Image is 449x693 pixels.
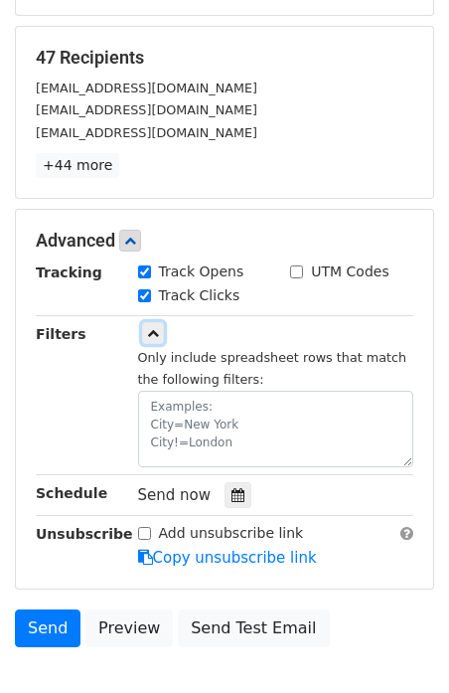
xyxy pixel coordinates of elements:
small: [EMAIL_ADDRESS][DOMAIN_NAME] [36,125,257,140]
small: Only include spreadsheet rows that match the following filters: [138,350,407,388]
h5: 47 Recipients [36,47,413,69]
strong: Unsubscribe [36,526,133,542]
a: Send Test Email [178,609,329,647]
span: Send now [138,486,212,504]
label: UTM Codes [311,261,388,282]
label: Track Clicks [159,285,240,306]
strong: Filters [36,326,86,342]
iframe: Chat Widget [350,598,449,693]
label: Add unsubscribe link [159,523,304,544]
a: Preview [85,609,173,647]
small: [EMAIL_ADDRESS][DOMAIN_NAME] [36,102,257,117]
small: [EMAIL_ADDRESS][DOMAIN_NAME] [36,81,257,95]
h5: Advanced [36,230,413,252]
label: Track Opens [159,261,244,282]
a: Copy unsubscribe link [138,549,317,567]
a: Send [15,609,80,647]
a: +44 more [36,153,119,178]
strong: Schedule [36,485,107,501]
strong: Tracking [36,264,102,280]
